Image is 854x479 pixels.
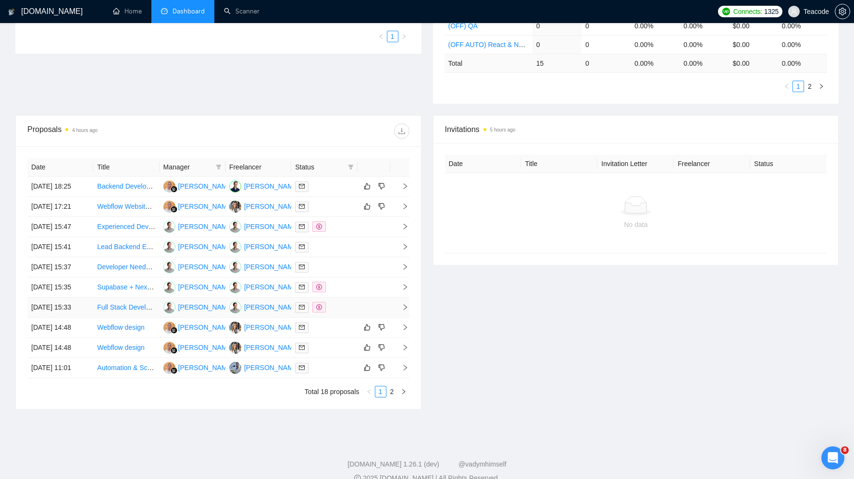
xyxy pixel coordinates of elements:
span: right [394,183,408,190]
span: Dashboard [173,7,205,15]
td: 0.00% [680,16,729,35]
span: mail [299,224,305,229]
div: [PERSON_NAME] [244,362,299,373]
th: Title [521,155,597,173]
td: 0.00% [631,16,680,35]
span: right [401,389,407,395]
img: PP [229,362,241,374]
td: [DATE] 18:25 [27,177,93,197]
span: right [394,304,408,311]
td: Supabase + Next.js/Lovable Developer Needed to Package Website Into Client-Ready Template [93,277,159,298]
img: KS [229,201,241,213]
img: MP [229,261,241,273]
img: MU [163,322,175,334]
a: 1 [375,386,386,397]
li: 1 [375,386,386,397]
a: Automation & Scraping Expert (USA Based Medical Clinics) [97,364,275,371]
button: right [816,81,827,92]
a: MP[PERSON_NAME] [163,283,234,290]
span: dislike [378,344,385,351]
div: [PERSON_NAME] [178,262,234,272]
td: [DATE] 17:21 [27,197,93,217]
span: filter [346,160,356,174]
a: Full Stack Developer (Supabase, React, Stripe) for SaaS MVP [97,303,283,311]
a: MP[PERSON_NAME] [229,283,299,290]
span: dollar [316,304,322,310]
div: [PERSON_NAME] [244,181,299,192]
li: Previous Page [375,31,387,42]
button: like [361,180,373,192]
button: right [398,31,410,42]
td: 0.00 % [631,54,680,72]
img: MU [163,362,175,374]
a: [DOMAIN_NAME] 1.26.1 (dev) [347,460,439,468]
button: like [361,201,373,212]
img: MP [163,301,175,313]
a: Webflow design [97,323,145,331]
div: Proposals [27,123,218,139]
span: Status [295,162,344,172]
time: 4 hours ago [72,128,98,133]
img: MP [163,261,175,273]
a: (OFF) QA [448,22,478,30]
td: 15 [532,54,582,72]
span: mail [299,183,305,189]
td: Lead Backend Engineer – Multi-Tenant SaaS CRM (with AI Expertise) [93,237,159,257]
span: filter [348,164,354,170]
img: gigradar-bm.png [171,367,177,374]
span: 1325 [764,6,779,17]
span: like [364,182,371,190]
td: [DATE] 15:33 [27,298,93,318]
a: 1 [387,31,398,42]
a: MP[PERSON_NAME] [163,222,234,230]
button: dislike [376,342,387,353]
span: like [364,364,371,371]
td: [DATE] 15:35 [27,277,93,298]
span: like [364,323,371,331]
div: [PERSON_NAME] [178,322,234,333]
span: dislike [378,182,385,190]
a: 2 [387,386,397,397]
button: like [361,362,373,373]
span: 8 [841,446,849,454]
img: KS [229,342,241,354]
td: Total [445,54,532,72]
li: Previous Page [363,386,375,397]
li: 2 [804,81,816,92]
li: Next Page [398,31,410,42]
img: gigradar-bm.png [171,327,177,334]
td: 0.00% [631,35,680,54]
span: dislike [378,364,385,371]
div: [PERSON_NAME] [244,221,299,232]
td: 0.00 % [778,54,827,72]
th: Title [93,158,159,177]
a: PP[PERSON_NAME] [229,363,299,371]
a: KS[PERSON_NAME] [229,202,299,210]
img: upwork-logo.png [722,8,730,15]
td: Backend Developer Needed – Marketplace Keyword, Competitor, Pricing & Buy Box Tool [93,177,159,197]
div: [PERSON_NAME] [178,221,234,232]
a: JD[PERSON_NAME] [229,182,299,190]
button: like [361,322,373,333]
td: [DATE] 11:01 [27,358,93,378]
div: [PERSON_NAME] [178,201,234,212]
a: Backend Developer Needed – Marketplace Keyword, Competitor, Pricing & Buy Box Tool [97,182,361,190]
td: Webflow design [93,318,159,338]
span: Invitations [445,123,827,135]
a: MU[PERSON_NAME] [163,323,234,331]
button: download [394,123,409,139]
span: left [378,34,384,39]
a: MP[PERSON_NAME] [229,222,299,230]
span: dollar [316,284,322,290]
a: MU[PERSON_NAME] [163,363,234,371]
td: Developer Needed: Dashboard with Chat + API Integration [93,257,159,277]
div: No data [453,219,819,230]
span: right [818,84,824,89]
span: like [364,203,371,210]
li: 1 [792,81,804,92]
th: Date [27,158,93,177]
time: 5 hours ago [490,127,516,132]
span: right [394,243,408,250]
div: [PERSON_NAME] [244,282,299,292]
button: right [398,386,409,397]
